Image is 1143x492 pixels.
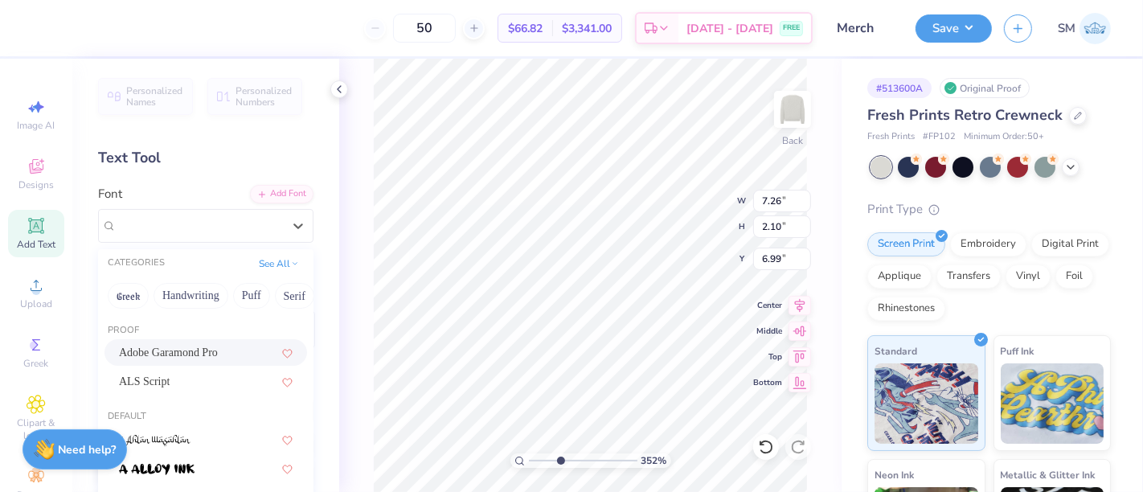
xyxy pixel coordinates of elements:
button: See All [254,256,304,272]
div: Vinyl [1006,264,1051,289]
img: Back [776,93,809,125]
button: Save [916,14,992,43]
button: Serif [275,283,314,309]
span: $3,341.00 [562,20,612,37]
span: FREE [783,23,800,34]
span: Upload [20,297,52,310]
div: Text Tool [98,147,313,169]
button: Handwriting [154,283,228,309]
div: Print Type [867,200,1111,219]
img: Puff Ink [1001,363,1104,444]
span: Neon Ink [875,466,914,483]
div: Foil [1055,264,1093,289]
div: Proof [98,324,313,338]
span: $66.82 [508,20,543,37]
span: [DATE] - [DATE] [686,20,773,37]
button: Greek [108,283,149,309]
span: Standard [875,342,917,359]
div: Original Proof [940,78,1030,98]
span: Minimum Order: 50 + [964,130,1044,144]
span: Fresh Prints Retro Crewneck [867,105,1063,125]
span: Center [753,300,782,311]
span: Adobe Garamond Pro [119,344,218,361]
span: Image AI [18,119,55,132]
span: Metallic & Glitter Ink [1001,466,1096,483]
div: Applique [867,264,932,289]
span: Personalized Names [126,85,183,108]
button: Puff [233,283,270,309]
div: Add Font [250,185,313,203]
span: Clipart & logos [8,416,64,442]
img: Standard [875,363,978,444]
div: Screen Print [867,232,945,256]
img: Shruthi Mohan [1079,13,1111,44]
span: Middle [753,326,782,337]
label: Font [98,185,122,203]
div: Embroidery [950,232,1026,256]
div: # 513600A [867,78,932,98]
div: Default [98,410,313,424]
input: – – [393,14,456,43]
span: Add Text [17,238,55,251]
div: Rhinestones [867,297,945,321]
input: Untitled Design [825,12,903,44]
span: Fresh Prints [867,130,915,144]
strong: Need help? [59,442,117,457]
span: Designs [18,178,54,191]
span: Greek [24,357,49,370]
div: Digital Print [1031,232,1109,256]
div: CATEGORIES [108,256,165,270]
div: Back [782,133,803,148]
span: Puff Ink [1001,342,1034,359]
span: Personalized Numbers [236,85,293,108]
span: Bottom [753,377,782,388]
span: 352 % [641,453,667,468]
div: Transfers [936,264,1001,289]
img: a Alloy Ink [119,464,195,475]
a: SM [1058,13,1111,44]
span: Top [753,351,782,363]
span: ALS Script [119,373,170,390]
img: a Ahlan Wasahlan [119,435,190,446]
span: SM [1058,19,1075,38]
span: # FP102 [923,130,956,144]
